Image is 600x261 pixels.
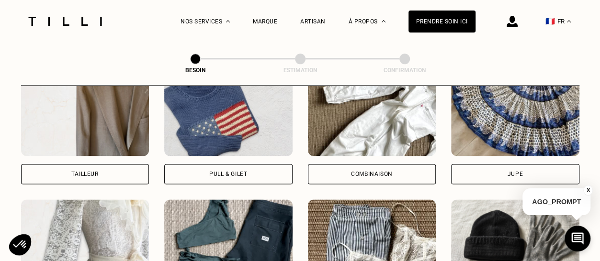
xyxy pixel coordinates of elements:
[226,20,230,22] img: Menu déroulant
[253,18,277,25] a: Marque
[522,188,590,215] p: AGO_PROMPT
[164,70,293,156] img: Tilli retouche votre Pull & gilet
[583,185,593,196] button: X
[451,70,579,156] img: Tilli retouche votre Jupe
[567,20,571,22] img: menu déroulant
[252,67,348,74] div: Estimation
[21,70,149,156] img: Tilli retouche votre Tailleur
[507,16,518,27] img: icône connexion
[25,17,105,26] img: Logo du service de couturière Tilli
[408,11,475,33] a: Prendre soin ici
[71,171,99,177] div: Tailleur
[300,18,326,25] a: Artisan
[545,17,555,26] span: 🇫🇷
[351,171,393,177] div: Combinaison
[147,67,243,74] div: Besoin
[508,171,523,177] div: Jupe
[382,20,385,22] img: Menu déroulant à propos
[308,70,436,156] img: Tilli retouche votre Combinaison
[357,67,453,74] div: Confirmation
[209,171,247,177] div: Pull & gilet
